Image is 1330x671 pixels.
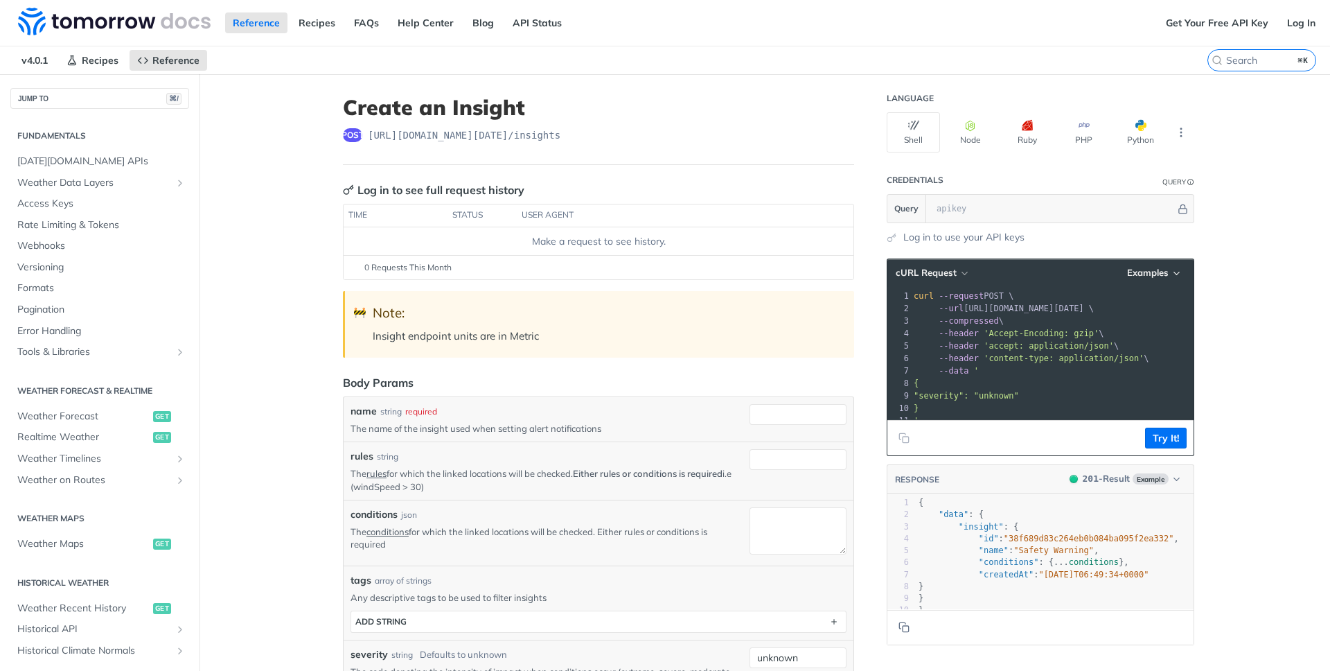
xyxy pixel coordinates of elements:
[939,366,968,376] span: --data
[351,449,373,464] label: rules
[914,291,1014,301] span: POST \
[10,448,189,469] a: Weather TimelinesShow subpages for Weather Timelines
[887,521,909,533] div: 3
[919,570,1149,579] span: :
[914,416,919,426] span: '
[17,324,186,338] span: Error Handling
[10,151,189,172] a: [DATE][DOMAIN_NAME] APIs
[573,468,722,479] strong: Either rules or conditions is required
[373,305,840,321] div: Note:
[17,410,150,424] span: Weather Forecast
[930,195,1176,223] input: apikey
[10,257,189,278] a: Versioning
[1083,472,1130,486] div: - Result
[1295,53,1312,67] kbd: ⌘K
[914,403,919,413] span: }
[17,452,171,466] span: Weather Timelines
[1122,266,1187,280] button: Examples
[887,533,909,545] div: 4
[959,522,1004,532] span: "insight"
[1279,12,1323,33] a: Log In
[420,648,507,662] div: Defaults to unknown
[175,177,186,189] button: Show subpages for Weather Data Layers
[10,321,189,342] a: Error Handling
[903,230,1025,245] a: Log in to use your API keys
[914,304,1094,313] span: [URL][DOMAIN_NAME][DATE] \
[1057,112,1110,152] button: PHP
[175,475,186,486] button: Show subpages for Weather on Routes
[1083,473,1099,484] span: 201
[366,468,387,479] a: rules
[939,316,999,326] span: --compressed
[17,281,186,295] span: Formats
[10,236,189,256] a: Webhooks
[401,509,417,521] div: json
[939,329,979,338] span: --header
[17,197,186,211] span: Access Keys
[914,378,919,388] span: {
[351,404,377,419] label: name
[919,546,1099,555] span: : ,
[887,93,934,104] div: Language
[887,352,911,365] div: 6
[175,347,186,358] button: Show subpages for Tools & Libraries
[349,234,848,249] div: Make a request to see history.
[343,374,414,391] div: Body Params
[939,341,979,351] span: --header
[896,267,957,279] span: cURL Request
[919,498,923,507] span: {
[887,327,911,340] div: 4
[894,473,940,487] button: RESPONSE
[1175,126,1187,139] svg: More ellipsis
[351,422,744,435] p: The name of the insight used when setting alert notifications
[17,176,171,190] span: Weather Data Layers
[891,266,972,280] button: cURL Request
[10,577,189,589] h2: Historical Weather
[887,112,940,152] button: Shell
[373,329,840,345] p: Insight endpoint units are in Metric
[465,12,502,33] a: Blog
[351,611,846,632] button: ADD string
[919,534,1179,543] span: : ,
[979,570,1034,579] span: "createdAt"
[10,88,189,109] button: JUMP TO⌘/
[405,406,437,418] div: required
[17,473,171,487] span: Weather on Routes
[979,546,1009,555] span: "name"
[377,451,398,463] div: string
[1158,12,1276,33] a: Get Your Free API Key
[343,128,362,142] span: post
[375,575,432,587] div: array of strings
[17,537,150,551] span: Weather Maps
[939,291,984,301] span: --request
[919,509,984,519] span: : {
[130,50,207,71] a: Reference
[343,95,854,120] h1: Create an Insight
[1004,534,1174,543] span: "38f689d83c264eb0b084ba095f2ea332"
[887,557,909,568] div: 6
[1162,177,1194,187] div: QueryInformation
[343,182,524,198] div: Log in to see full request history
[887,509,909,521] div: 2
[10,640,189,661] a: Historical Climate NormalsShow subpages for Historical Climate Normals
[10,299,189,320] a: Pagination
[1063,472,1187,486] button: 201201-ResultExample
[1176,202,1190,216] button: Hide
[914,329,1104,338] span: \
[366,526,409,537] a: conditions
[10,534,189,555] a: Weather Mapsget
[1038,570,1149,579] span: "[DATE]T06:49:34+0000"
[343,184,354,195] svg: Key
[10,130,189,142] h2: Fundamentals
[10,598,189,619] a: Weather Recent Historyget
[919,605,923,615] span: }
[939,354,979,363] span: --header
[914,316,1004,326] span: \
[10,215,189,236] a: Rate Limiting & Tokens
[10,406,189,427] a: Weather Forecastget
[1114,112,1167,152] button: Python
[984,329,1099,338] span: 'Accept-Encoding: gzip'
[914,354,1149,363] span: \
[17,622,171,636] span: Historical API
[1145,428,1187,448] button: Try It!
